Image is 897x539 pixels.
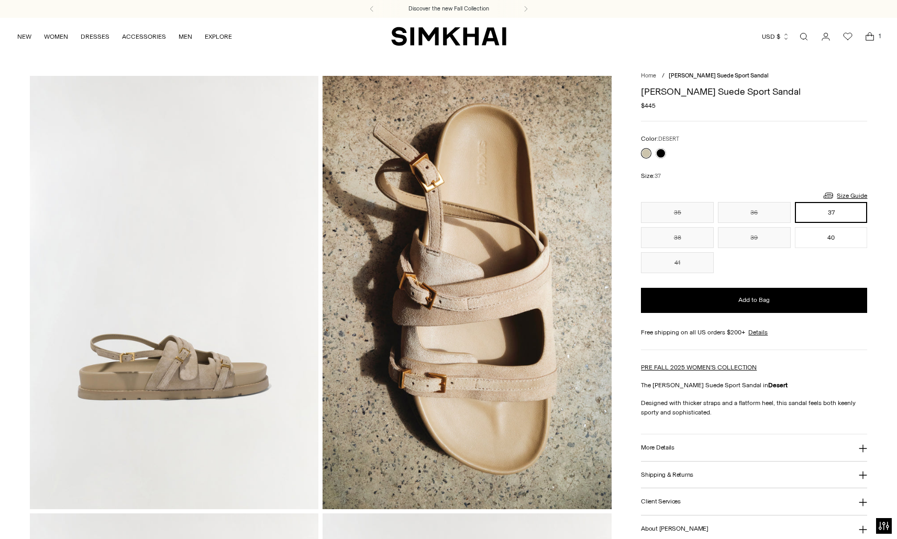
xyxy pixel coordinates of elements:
[641,72,656,79] a: Home
[641,101,656,110] span: $445
[641,252,714,273] button: 41
[641,227,714,248] button: 38
[641,444,674,451] h3: More Details
[762,25,790,48] button: USD $
[44,25,68,48] a: WOMEN
[205,25,232,48] a: EXPLORE
[859,26,880,47] a: Open cart modal
[408,5,489,13] a: Discover the new Fall Collection
[641,202,714,223] button: 35
[179,25,192,48] a: MEN
[641,488,867,515] button: Client Services
[641,288,867,313] button: Add to Bag
[822,189,867,202] a: Size Guide
[768,381,788,389] strong: Desert
[641,171,661,181] label: Size:
[641,471,693,478] h3: Shipping & Returns
[718,227,791,248] button: 39
[837,26,858,47] a: Wishlist
[641,462,867,488] button: Shipping & Returns
[641,380,867,390] p: The [PERSON_NAME] Suede Sport Sandal in
[323,76,612,509] img: Carey Suede Sport Sandal
[641,364,757,371] a: PRE FALL 2025 WOMEN'S COLLECTION
[641,328,867,337] div: Free shipping on all US orders $200+
[641,434,867,461] button: More Details
[30,76,319,509] img: Carey Suede Sport Sandal
[641,498,681,505] h3: Client Services
[662,72,665,81] div: /
[655,173,661,179] span: 37
[641,525,708,532] h3: About [PERSON_NAME]
[17,25,31,48] a: NEW
[81,25,109,48] a: DRESSES
[815,26,836,47] a: Go to the account page
[641,398,867,417] p: Designed with thicker straps and a flatform heel, this sandal feels both keenly sporty and sophis...
[641,87,867,96] h1: [PERSON_NAME] Suede Sport Sandal
[641,134,679,144] label: Color:
[795,227,868,248] button: 40
[795,202,868,223] button: 37
[641,72,867,81] nav: breadcrumbs
[875,31,884,41] span: 1
[669,72,769,79] span: [PERSON_NAME] Suede Sport Sandal
[391,26,506,47] a: SIMKHAI
[658,136,679,142] span: DESERT
[122,25,166,48] a: ACCESSORIES
[738,296,770,305] span: Add to Bag
[718,202,791,223] button: 36
[748,328,768,337] a: Details
[793,26,814,47] a: Open search modal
